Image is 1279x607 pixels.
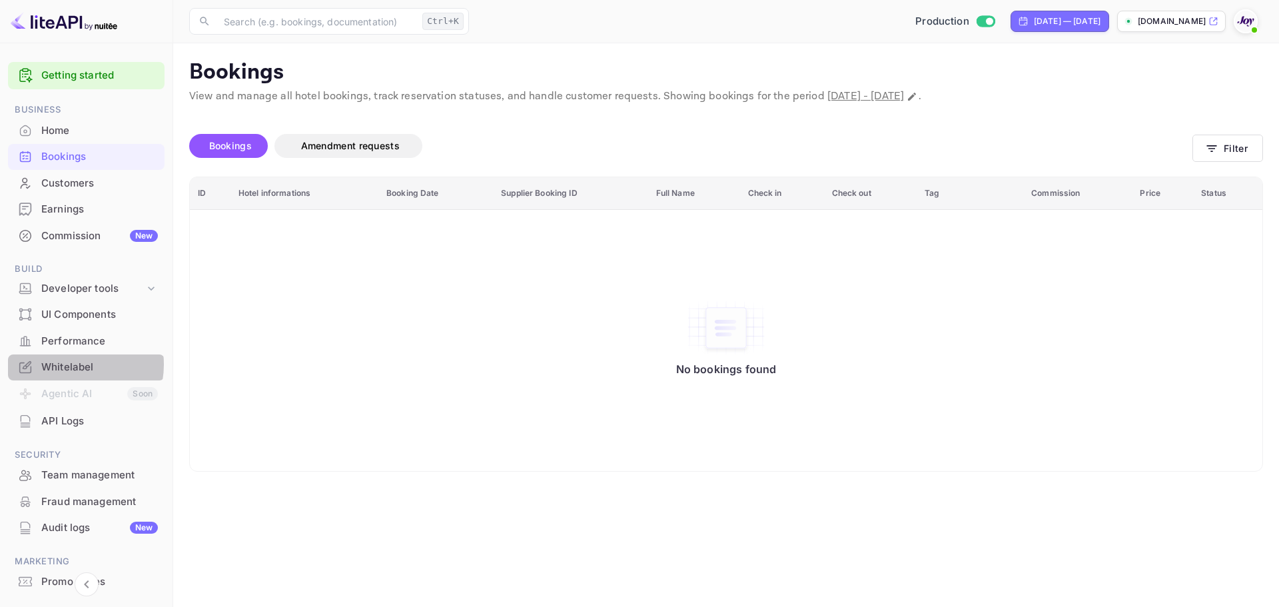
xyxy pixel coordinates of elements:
div: New [130,230,158,242]
button: Collapse navigation [75,572,99,596]
div: Bookings [41,149,158,165]
div: Audit logs [41,520,158,536]
div: Customers [41,176,158,191]
img: LiteAPI logo [11,11,117,32]
th: Hotel informations [230,177,378,210]
th: Status [1193,177,1262,210]
div: Developer tools [41,281,145,297]
div: Promo codes [41,574,158,590]
a: Promo codes [8,569,165,594]
div: Switch to Sandbox mode [910,14,1000,29]
span: Business [8,103,165,117]
th: Supplier Booking ID [493,177,647,210]
div: Team management [41,468,158,483]
div: Earnings [41,202,158,217]
a: API Logs [8,408,165,433]
a: Bookings [8,144,165,169]
div: Developer tools [8,277,165,301]
div: Home [8,118,165,144]
a: Home [8,118,165,143]
div: Performance [8,328,165,354]
a: UI Components [8,302,165,326]
p: [DOMAIN_NAME] [1138,15,1206,27]
span: Amendment requests [301,140,400,151]
div: Getting started [8,62,165,89]
img: With Joy [1235,11,1256,32]
th: Price [1132,177,1193,210]
div: Fraud management [8,489,165,515]
div: Whitelabel [41,360,158,375]
span: Build [8,262,165,277]
div: API Logs [8,408,165,434]
th: Check out [824,177,917,210]
a: CommissionNew [8,223,165,248]
table: booking table [190,177,1262,471]
a: Customers [8,171,165,195]
span: Bookings [209,140,252,151]
a: Fraud management [8,489,165,514]
div: API Logs [41,414,158,429]
div: Earnings [8,197,165,223]
a: Whitelabel [8,354,165,379]
p: View and manage all hotel bookings, track reservation statuses, and handle customer requests. Sho... [189,89,1263,105]
th: Tag [917,177,1023,210]
div: Team management [8,462,165,488]
div: Audit logsNew [8,515,165,541]
div: Home [41,123,158,139]
div: Fraud management [41,494,158,510]
span: Production [915,14,969,29]
div: Ctrl+K [422,13,464,30]
div: account-settings tabs [189,134,1192,158]
button: Change date range [905,90,919,103]
div: New [130,522,158,534]
p: Bookings [189,59,1263,86]
th: Check in [740,177,824,210]
button: Filter [1192,135,1263,162]
th: ID [190,177,230,210]
span: Marketing [8,554,165,569]
span: Security [8,448,165,462]
div: Commission [41,229,158,244]
a: Getting started [41,68,158,83]
div: CommissionNew [8,223,165,249]
a: Audit logsNew [8,515,165,540]
p: No bookings found [676,362,777,376]
th: Commission [1023,177,1132,210]
div: Whitelabel [8,354,165,380]
div: Performance [41,334,158,349]
input: Search (e.g. bookings, documentation) [216,8,417,35]
div: [DATE] — [DATE] [1034,15,1100,27]
div: Promo codes [8,569,165,595]
a: Earnings [8,197,165,221]
span: [DATE] - [DATE] [827,89,904,103]
div: Customers [8,171,165,197]
div: UI Components [8,302,165,328]
th: Full Name [648,177,740,210]
div: UI Components [41,307,158,322]
div: Bookings [8,144,165,170]
th: Booking Date [378,177,493,210]
a: Team management [8,462,165,487]
img: No bookings found [686,300,766,356]
a: Performance [8,328,165,353]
